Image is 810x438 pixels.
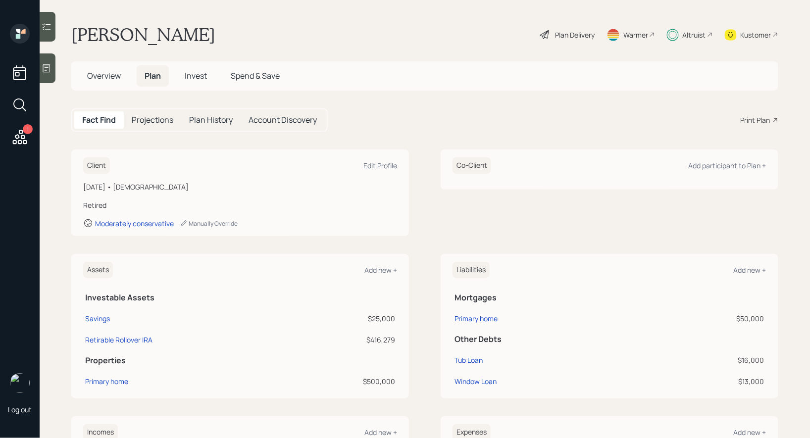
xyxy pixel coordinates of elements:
div: Retirable Rollover IRA [85,335,152,345]
h6: Co-Client [453,157,491,174]
h6: Client [83,157,110,174]
div: Warmer [623,30,648,40]
h6: Assets [83,262,113,278]
div: Kustomer [741,30,771,40]
h6: Liabilities [453,262,490,278]
div: Plan Delivery [555,30,595,40]
div: $13,000 [642,376,764,387]
div: $16,000 [642,355,764,365]
div: [DATE] • [DEMOGRAPHIC_DATA] [83,182,397,192]
span: Overview [87,70,121,81]
span: Plan [145,70,161,81]
div: Retired [83,200,397,210]
img: treva-nostdahl-headshot.png [10,373,30,393]
div: Tub Loan [455,355,483,365]
span: Invest [185,70,207,81]
div: Print Plan [741,115,770,125]
div: Window Loan [455,376,497,387]
div: Primary home [85,376,128,387]
div: Manually Override [180,219,238,228]
div: Add participant to Plan + [689,161,766,170]
div: 1 [23,124,33,134]
div: Savings [85,313,110,324]
h5: Projections [132,115,173,125]
h5: Investable Assets [85,293,395,302]
div: Moderately conservative [95,219,174,228]
div: Add new + [364,428,397,437]
div: Add new + [364,265,397,275]
div: $416,279 [294,335,395,345]
h5: Plan History [189,115,233,125]
h5: Fact Find [82,115,116,125]
div: Edit Profile [363,161,397,170]
div: $50,000 [642,313,764,324]
h5: Other Debts [455,335,764,344]
div: Altruist [683,30,706,40]
div: Log out [8,405,32,414]
h1: [PERSON_NAME] [71,24,215,46]
div: Add new + [734,265,766,275]
div: Add new + [734,428,766,437]
div: Primary home [455,313,498,324]
span: Spend & Save [231,70,280,81]
div: $500,000 [294,376,395,387]
h5: Properties [85,356,395,365]
h5: Account Discovery [249,115,317,125]
h5: Mortgages [455,293,764,302]
div: $25,000 [294,313,395,324]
